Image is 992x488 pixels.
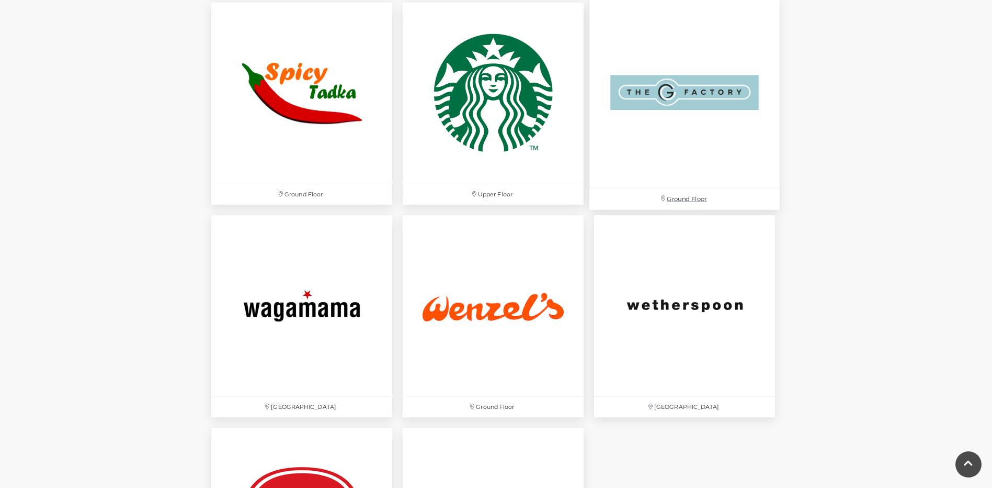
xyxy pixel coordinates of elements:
a: [GEOGRAPHIC_DATA] [206,210,397,423]
p: Ground Floor [211,184,392,205]
p: Upper Floor [403,184,584,205]
p: Ground Floor [403,397,584,417]
a: [GEOGRAPHIC_DATA] [589,210,780,423]
p: Ground Floor [589,188,780,210]
p: [GEOGRAPHIC_DATA] [211,397,392,417]
img: Starbucks at Festival Place, Basingstoke [403,3,584,184]
p: [GEOGRAPHIC_DATA] [594,397,775,417]
a: Ground Floor [397,210,589,423]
